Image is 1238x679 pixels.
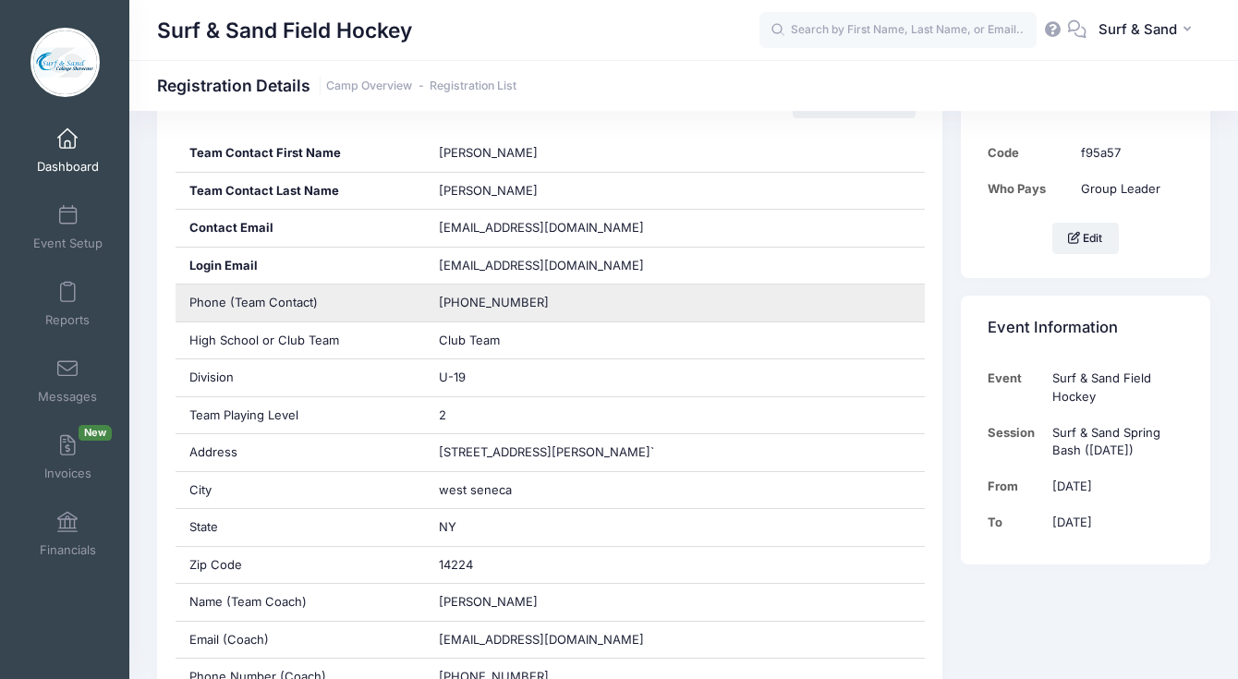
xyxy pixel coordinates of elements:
[439,257,670,275] span: [EMAIL_ADDRESS][DOMAIN_NAME]
[176,135,425,172] div: Team Contact First Name
[24,272,112,336] a: Reports
[988,302,1118,355] h4: Event Information
[1044,360,1183,415] td: Surf & Sand Field Hockey
[988,468,1044,504] td: From
[30,28,100,97] img: Surf & Sand Field Hockey
[988,171,1072,207] td: Who Pays
[1044,468,1183,504] td: [DATE]
[24,195,112,260] a: Event Setup
[439,482,512,497] span: west seneca
[176,547,425,584] div: Zip Code
[33,236,103,251] span: Event Setup
[176,622,425,659] div: Email (Coach)
[326,79,412,93] a: Camp Overview
[439,220,644,235] span: [EMAIL_ADDRESS][DOMAIN_NAME]
[176,584,425,621] div: Name (Team Coach)
[38,389,97,405] span: Messages
[176,173,425,210] div: Team Contact Last Name
[439,519,456,534] span: NY
[1086,9,1210,52] button: Surf & Sand
[176,472,425,509] div: City
[176,285,425,321] div: Phone (Team Contact)
[430,79,516,93] a: Registration List
[24,118,112,183] a: Dashboard
[176,359,425,396] div: Division
[40,542,96,558] span: Financials
[176,434,425,471] div: Address
[439,407,446,422] span: 2
[1052,223,1119,254] button: Edit
[44,466,91,481] span: Invoices
[439,594,538,609] span: [PERSON_NAME]
[176,248,425,285] div: Login Email
[988,415,1044,469] td: Session
[157,76,516,95] h1: Registration Details
[1072,171,1183,207] td: Group Leader
[24,348,112,413] a: Messages
[439,444,654,459] span: [STREET_ADDRESS][PERSON_NAME]`
[176,397,425,434] div: Team Playing Level
[37,159,99,175] span: Dashboard
[1044,504,1183,540] td: [DATE]
[439,333,500,347] span: Club Team
[24,425,112,490] a: InvoicesNew
[439,183,538,198] span: [PERSON_NAME]
[988,135,1072,171] td: Code
[439,557,473,572] span: 14224
[1072,135,1183,171] td: f95a57
[176,509,425,546] div: State
[1098,19,1177,40] span: Surf & Sand
[24,502,112,566] a: Financials
[79,425,112,441] span: New
[988,360,1044,415] td: Event
[439,295,549,309] span: [PHONE_NUMBER]
[759,12,1037,49] input: Search by First Name, Last Name, or Email...
[176,210,425,247] div: Contact Email
[1044,415,1183,469] td: Surf & Sand Spring Bash ([DATE])
[439,145,538,160] span: [PERSON_NAME]
[45,312,90,328] span: Reports
[988,504,1044,540] td: To
[176,322,425,359] div: High School or Club Team
[439,632,644,647] span: [EMAIL_ADDRESS][DOMAIN_NAME]
[157,9,412,52] h1: Surf & Sand Field Hockey
[439,370,466,384] span: U-19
